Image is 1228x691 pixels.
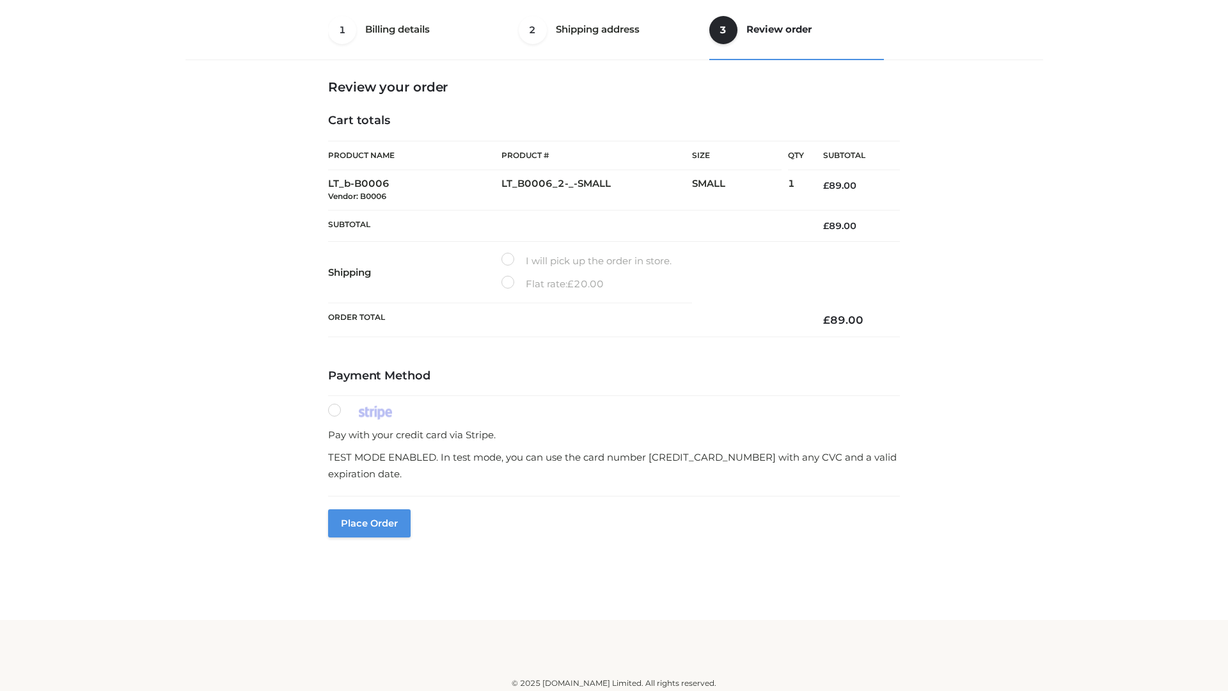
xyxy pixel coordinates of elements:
th: Order Total [328,303,804,337]
bdi: 89.00 [823,180,856,191]
p: TEST MODE ENABLED. In test mode, you can use the card number [CREDIT_CARD_NUMBER] with any CVC an... [328,449,900,482]
th: Product Name [328,141,501,170]
bdi: 89.00 [823,220,856,232]
span: £ [823,180,829,191]
p: Pay with your credit card via Stripe. [328,427,900,443]
h4: Cart totals [328,114,900,128]
div: © 2025 [DOMAIN_NAME] Limited. All rights reserved. [190,677,1038,690]
span: £ [567,278,574,290]
bdi: 89.00 [823,314,863,326]
td: LT_b-B0006 [328,170,501,210]
h4: Payment Method [328,369,900,383]
small: Vendor: B0006 [328,191,386,201]
th: Subtotal [804,141,900,170]
label: I will pick up the order in store. [501,253,672,269]
span: £ [823,314,830,326]
span: £ [823,220,829,232]
th: Shipping [328,242,501,303]
td: SMALL [692,170,788,210]
bdi: 20.00 [567,278,604,290]
th: Qty [788,141,804,170]
td: LT_B0006_2-_-SMALL [501,170,692,210]
label: Flat rate: [501,276,604,292]
button: Place order [328,509,411,537]
th: Size [692,141,782,170]
th: Product # [501,141,692,170]
td: 1 [788,170,804,210]
th: Subtotal [328,210,804,241]
h3: Review your order [328,79,900,95]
